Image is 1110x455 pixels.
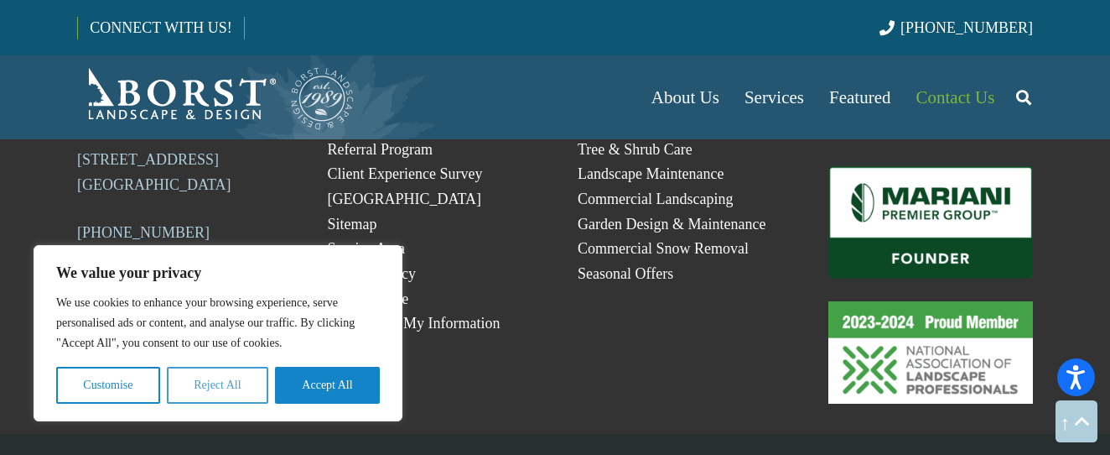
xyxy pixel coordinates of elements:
[828,166,1034,279] a: Mariani_Badge_Full_Founder
[829,87,890,107] span: Featured
[578,240,749,257] a: Commercial Snow Removal
[34,245,402,421] div: We value your privacy
[639,55,732,139] a: About Us
[651,87,719,107] span: About Us
[916,87,995,107] span: Contact Us
[1007,76,1040,118] a: Search
[328,165,483,182] a: Client Experience Survey
[167,367,268,404] button: Reject All
[817,55,903,139] a: Featured
[275,367,380,404] button: Accept All
[328,216,377,233] a: Sitemap
[904,55,1008,139] a: Contact Us
[56,263,380,283] p: We value your privacy
[578,191,733,207] a: Commercial Landscaping
[578,265,673,282] a: Seasonal Offers
[77,224,210,241] a: [PHONE_NUMBER]
[879,19,1033,36] a: [PHONE_NUMBER]
[328,315,501,332] a: Do Not Sell My Information
[578,141,692,158] a: Tree & Shrub Care
[578,165,724,182] a: Landscape Maintenance
[328,141,433,158] a: Referral Program
[900,19,1033,36] span: [PHONE_NUMBER]
[328,191,482,207] a: [GEOGRAPHIC_DATA]
[56,293,380,353] p: We use cookies to enhance your browsing experience, serve personalised ads or content, and analys...
[828,301,1034,404] a: 23-24_Proud_Member_logo
[744,87,804,107] span: Services
[78,8,243,48] a: CONNECT WITH US!
[1056,400,1097,442] a: Back to top
[56,367,160,404] button: Customise
[77,64,355,131] a: Borst-Logo
[578,216,765,233] a: Garden Design & Maintenance
[732,55,817,139] a: Services
[77,151,231,193] a: [STREET_ADDRESS][GEOGRAPHIC_DATA]
[328,240,405,257] a: Service Area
